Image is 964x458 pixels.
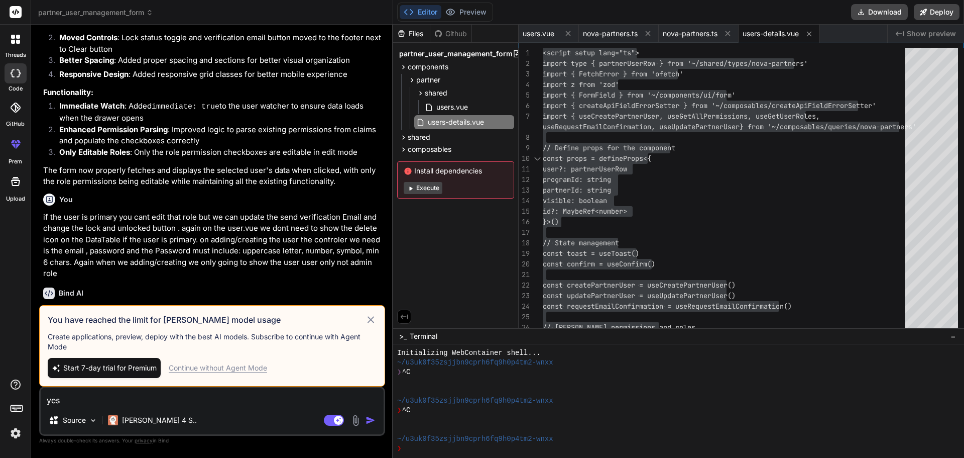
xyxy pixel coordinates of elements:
span: user?: partnerUserRow [543,164,627,173]
span: partnerId: string [543,186,611,195]
div: 12 [519,174,530,185]
span: ❯ [397,406,402,415]
span: // Define props for the component [543,143,675,152]
li: : Added proper spacing and sections for better visual organization [51,55,383,69]
strong: Only Editable Roles [59,147,130,157]
p: Create applications, preview, deploy with the best AI models. Subscribe to continue with Agent Mode [48,332,377,352]
span: // [PERSON_NAME] permissions and roles [543,323,695,332]
textarea: yes [41,388,384,406]
button: Download [851,4,908,20]
li: : Only the role permission checkboxes are editable in edit mode [51,147,383,161]
span: Start 7-day trial for Premium [63,363,157,373]
span: import { FetchError } from 'ofetch' [543,69,683,78]
span: users.vue [523,29,554,39]
span: ❯ [397,444,402,453]
span: import { useCreatePartnerUser, useGetAllPermission [543,112,744,121]
strong: Better Spacing [59,55,114,65]
strong: Moved Controls [59,33,117,42]
img: Pick Models [89,416,97,425]
img: Claude 4 Sonnet [108,415,118,425]
span: const createPartnerUser = useCreatePartnerUser() [543,281,736,290]
span: ~/u3uk0f35zsjjbn9cprh6fq9h0p4tm2-wnxx [397,358,553,368]
span: ❯ [397,368,402,377]
button: − [948,328,958,344]
div: 19 [519,248,530,259]
p: The form now properly fetches and displays the selected user's data when clicked, with only the r... [43,165,383,188]
div: Continue without Agent Mode [169,363,267,373]
div: 15 [519,206,530,217]
span: id?: MaybeRef<number> [543,207,627,216]
div: 16 [519,217,530,227]
span: Install dependencies [404,166,508,176]
span: shared [408,132,430,142]
span: const requestEmailConfirmation = useRequestEmailCo [543,302,744,311]
span: // State management [543,238,619,247]
span: composables [408,144,451,154]
p: Source [63,415,86,425]
span: visible: boolean [543,196,607,205]
div: 23 [519,291,530,301]
span: import type { partnerUserRow } from '~/shared/type [543,59,744,68]
span: partner_user_management_form [38,8,153,18]
strong: Functionality: [43,87,93,97]
span: partner [416,75,440,85]
strong: Enhanced Permission Parsing [59,125,168,134]
span: nfirmation() [744,302,792,311]
span: import { FormField } from '~/components/ui/form' [543,90,736,100]
button: Deploy [914,4,959,20]
button: Start 7-day trial for Premium [48,358,161,378]
div: 5 [519,90,530,101]
span: } from '~/composables/queries/nova-partners' [740,122,916,131]
span: Terminal [410,331,437,341]
div: 22 [519,280,530,291]
span: programId: string [543,175,611,184]
span: ~/u3uk0f35zsjjbn9cprh6fq9h0p4tm2-wnxx [397,396,553,406]
label: code [9,84,23,93]
span: users-details.vue [743,29,799,39]
li: : Improved logic to parse existing permissions from claims and populate the checkboxes correctly [51,124,383,147]
div: 10 [519,153,530,164]
span: s, useGetUserRoles, [744,112,820,121]
li: : Added responsive grid classes for better mobile experience [51,69,383,83]
div: Files [393,29,430,39]
label: GitHub [6,120,25,128]
div: 9 [519,143,530,153]
div: 26 [519,322,530,333]
p: if the user is primary you cant edit that role but we can update the send verification Email and ... [43,212,383,280]
span: s/nova-partners' [744,59,808,68]
span: import z from 'zod' [543,80,619,89]
span: }>() [543,217,559,226]
p: Always double-check its answers. Your in Bind [39,436,385,445]
div: 25 [519,312,530,322]
strong: Responsive Design [59,69,129,79]
h6: You [59,195,73,205]
span: partner_user_management_form [399,49,513,59]
span: nova-partners.ts [583,29,638,39]
span: sables/createApiFieldErrorSetter' [744,101,876,110]
span: ^C [402,368,411,377]
div: 14 [519,196,530,206]
div: 4 [519,79,530,90]
label: prem [9,157,22,166]
div: 6 [519,101,530,111]
div: Github [430,29,471,39]
span: Initializing WebContainer shell... [397,348,541,358]
span: shared [425,88,447,98]
span: useRequestEmailConfirmation, useUpdatePartnerUser [543,122,740,131]
div: 11 [519,164,530,174]
span: components [408,62,448,72]
span: ^C [402,406,411,415]
span: nova-partners.ts [663,29,717,39]
span: users.vue [435,101,469,113]
div: 7 [519,111,530,122]
li: : Added to the user watcher to ensure data loads when the drawer opens [51,101,383,124]
span: Show preview [907,29,956,39]
span: const props = defineProps<{ [543,154,651,163]
div: 13 [519,185,530,196]
div: 3 [519,69,530,79]
span: − [950,331,956,341]
span: const confirm = useConfirm() [543,259,655,268]
img: attachment [350,415,361,426]
div: 17 [519,227,530,238]
div: 21 [519,269,530,280]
